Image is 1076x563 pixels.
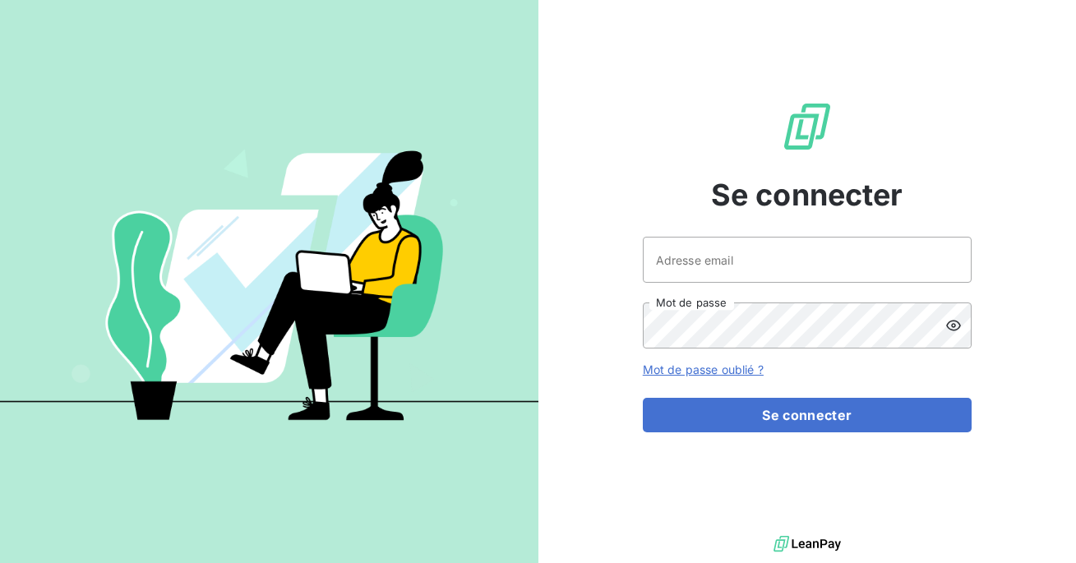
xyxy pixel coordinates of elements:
[643,362,764,376] a: Mot de passe oublié ?
[643,398,972,432] button: Se connecter
[711,173,903,217] span: Se connecter
[781,100,834,153] img: Logo LeanPay
[774,532,841,556] img: logo
[643,237,972,283] input: placeholder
